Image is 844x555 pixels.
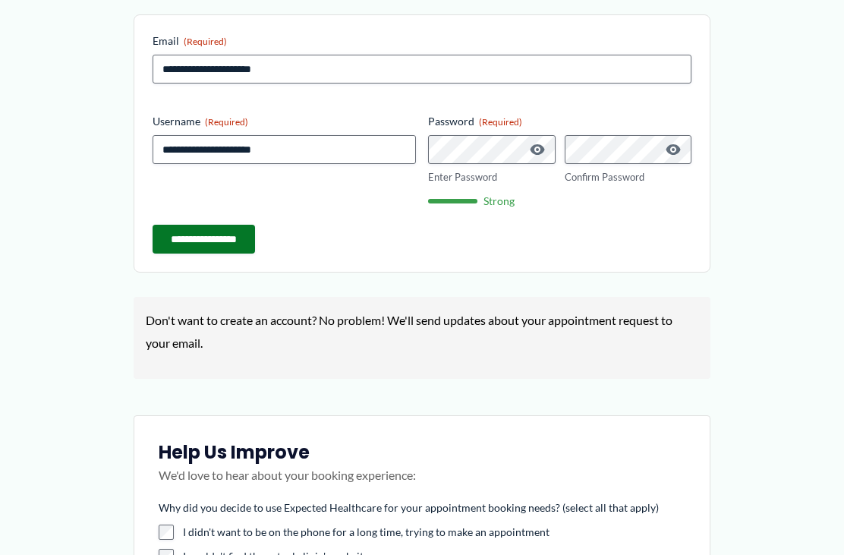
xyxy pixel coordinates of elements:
button: Show Password [664,140,682,159]
h3: Help Us Improve [159,440,685,464]
span: (Required) [184,36,227,47]
legend: Password [428,114,522,129]
p: Don't want to create an account? No problem! We'll send updates about your appointment request to... [146,309,698,354]
div: Strong [428,196,691,207]
p: We'd love to hear about your booking experience: [159,464,685,502]
label: Email [153,33,691,49]
label: Confirm Password [565,170,692,184]
legend: Why did you decide to use Expected Healthcare for your appointment booking needs? (select all tha... [159,500,659,516]
label: Username [153,114,416,129]
span: (Required) [479,116,522,128]
label: Enter Password [428,170,556,184]
span: (Required) [205,116,248,128]
label: I didn't want to be on the phone for a long time, trying to make an appointment [183,525,685,540]
button: Show Password [528,140,546,159]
